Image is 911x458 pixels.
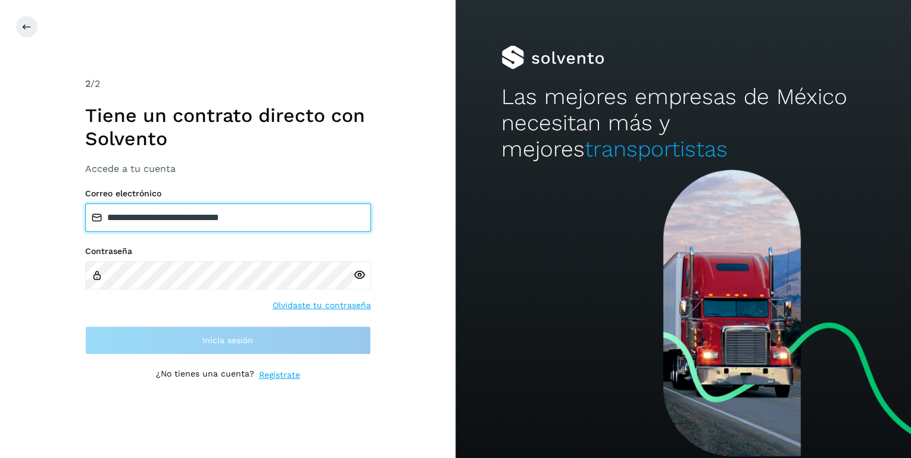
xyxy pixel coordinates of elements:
div: /2 [85,77,371,91]
label: Correo electrónico [85,189,371,199]
a: Olvidaste tu contraseña [273,299,371,312]
span: transportistas [585,136,728,162]
button: Inicia sesión [85,326,371,355]
span: Inicia sesión [202,336,253,344]
h2: Las mejores empresas de México necesitan más y mejores [501,84,866,163]
p: ¿No tienes una cuenta? [156,369,254,381]
span: 2 [85,78,91,89]
a: Regístrate [259,369,300,381]
label: Contraseña [85,246,371,256]
h3: Accede a tu cuenta [85,163,371,174]
h1: Tiene un contrato directo con Solvento [85,104,371,150]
